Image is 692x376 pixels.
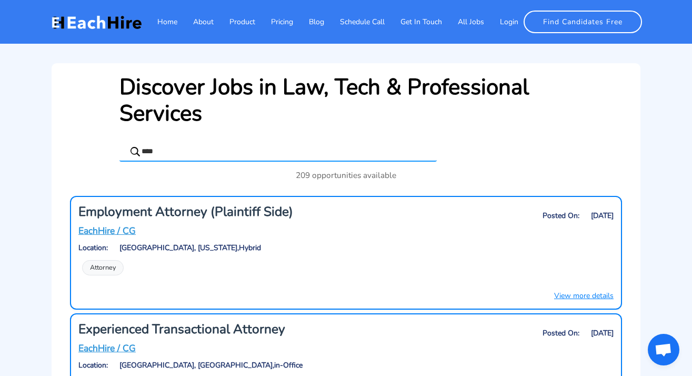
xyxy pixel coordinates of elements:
a: Home [142,11,177,33]
h6: Posted On: [DATE] [443,329,614,338]
u: View more details [554,291,614,301]
a: Blog [293,11,324,33]
span: Hybrid [239,243,261,253]
a: All Jobs [442,11,484,33]
h6: Location: [GEOGRAPHIC_DATA], [GEOGRAPHIC_DATA], [78,361,614,370]
img: EachHire Logo [52,14,142,30]
a: About [177,11,214,33]
h3: Experienced Transactional Attorney [78,322,432,337]
a: Get In Touch [385,11,442,33]
a: Schedule Call [324,11,385,33]
a: Find Candidates Free [524,11,642,33]
h6: Location: [GEOGRAPHIC_DATA], [US_STATE], [78,244,614,253]
a: Pricing [255,11,293,33]
p: 209 opportunities available [63,169,629,181]
a: Login [484,11,518,33]
u: EachHire / CG [78,342,136,354]
a: View more details [554,290,614,301]
div: Open chat [648,334,679,365]
h3: Employment Attorney (Plaintiff Side) [78,204,432,220]
span: in-Office [274,360,303,370]
a: Product [214,11,255,33]
u: EachHire / CG [78,224,136,237]
h1: Discover Jobs in Law, Tech & Professional Services [119,74,573,127]
h6: Posted On: [DATE] [443,212,614,221]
